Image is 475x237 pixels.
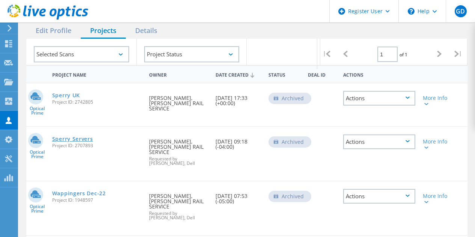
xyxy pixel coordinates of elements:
a: Sperry Servers [52,136,93,142]
span: Project ID: 2707893 [52,143,142,148]
div: [PERSON_NAME], [PERSON_NAME] RAIL SERVICE [145,83,211,119]
svg: \n [408,8,415,15]
div: Date Created [212,67,265,82]
div: Archived [268,191,311,202]
div: Actions [343,91,415,106]
div: More Info [423,139,451,149]
div: [PERSON_NAME], [PERSON_NAME] RAIL SERVICE [145,181,211,228]
span: Optical Prime [26,204,48,213]
div: [DATE] 07:53 (-05:00) [212,181,265,211]
div: Project Name [48,67,146,81]
span: Requested by [PERSON_NAME], Dell [149,157,208,166]
div: Edit Profile [26,23,81,39]
div: Project Status [144,46,240,62]
span: of 1 [400,51,407,58]
span: Project ID: 2742805 [52,100,142,104]
div: Owner [145,67,211,81]
div: More Info [423,95,451,106]
a: Sperry UK [52,93,80,98]
div: Projects [81,23,126,39]
div: Archived [268,136,311,148]
a: Wappingers Dec-22 [52,191,106,196]
div: [PERSON_NAME], [PERSON_NAME] RAIL SERVICE [145,127,211,173]
div: Actions [339,67,419,81]
div: | [317,39,336,69]
span: Requested by [PERSON_NAME], Dell [149,211,208,220]
div: Actions [343,189,415,204]
div: [DATE] 09:18 (-04:00) [212,127,265,157]
div: Status [265,67,305,81]
div: Deal Id [304,67,339,81]
div: Details [126,23,167,39]
div: | [449,39,467,69]
span: Project ID: 1948597 [52,198,142,202]
div: More Info [423,193,451,204]
span: Optical Prime [26,150,48,159]
div: [DATE] 17:33 (+00:00) [212,83,265,113]
span: GD [456,8,465,14]
div: Selected Scans [34,46,129,62]
a: Live Optics Dashboard [8,16,88,21]
div: Actions [343,134,415,149]
span: Optical Prime [26,106,48,115]
div: Archived [268,93,311,104]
